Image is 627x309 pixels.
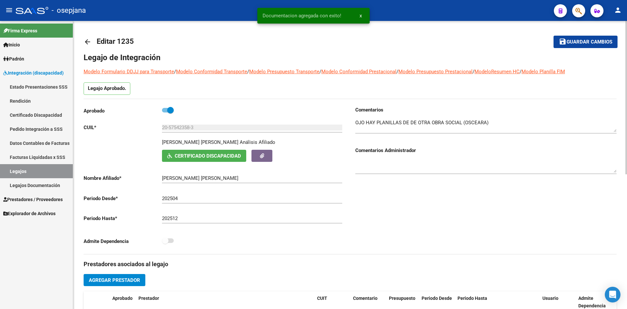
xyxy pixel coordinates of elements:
[84,124,162,131] p: CUIL
[355,106,617,113] h3: Comentarios
[112,296,133,301] span: Aprobado
[84,107,162,114] p: Aprobado
[263,12,341,19] span: Documentacion agregada con exito!
[554,36,618,48] button: Guardar cambios
[84,238,162,245] p: Admite Dependencia
[249,69,319,75] a: Modelo Presupuesto Transporte
[614,6,622,14] mat-icon: person
[317,296,327,301] span: CUIT
[458,296,487,301] span: Periodo Hasta
[389,296,415,301] span: Presupuesto
[422,296,452,301] span: Periodo Desde
[176,69,247,75] a: Modelo Conformidad Transporte
[97,37,134,45] span: Editar 1235
[175,153,241,159] span: Certificado Discapacidad
[321,69,396,75] a: Modelo Conformidad Prestacional
[84,260,617,269] h3: Prestadores asociados al legajo
[84,215,162,222] p: Periodo Hasta
[138,296,159,301] span: Prestador
[84,38,91,46] mat-icon: arrow_back
[567,39,612,45] span: Guardar cambios
[353,296,378,301] span: Comentario
[354,10,367,22] button: x
[559,38,567,45] mat-icon: save
[3,210,56,217] span: Explorador de Archivos
[3,196,63,203] span: Prestadores / Proveedores
[474,69,520,75] a: ModeloResumen HC
[84,82,130,95] p: Legajo Aprobado.
[162,150,246,162] button: Certificado Discapacidad
[522,69,565,75] a: Modelo Planilla FIM
[542,296,558,301] span: Usuario
[84,52,617,63] h1: Legajo de Integración
[84,195,162,202] p: Periodo Desde
[84,274,145,286] button: Agregar Prestador
[240,139,275,146] div: Análisis Afiliado
[3,55,24,62] span: Padrón
[89,277,140,283] span: Agregar Prestador
[3,41,20,48] span: Inicio
[578,296,606,308] span: Admite Dependencia
[3,27,37,34] span: Firma Express
[5,6,13,14] mat-icon: menu
[398,69,473,75] a: Modelo Presupuesto Prestacional
[3,69,64,77] span: Integración (discapacidad)
[605,287,620,302] div: Open Intercom Messenger
[84,69,174,75] a: Modelo Formulario DDJJ para Transporte
[162,139,238,146] p: [PERSON_NAME] [PERSON_NAME]
[360,13,362,19] span: x
[52,3,86,18] span: - osepjana
[355,147,617,154] h3: Comentarios Administrador
[84,175,162,182] p: Nombre Afiliado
